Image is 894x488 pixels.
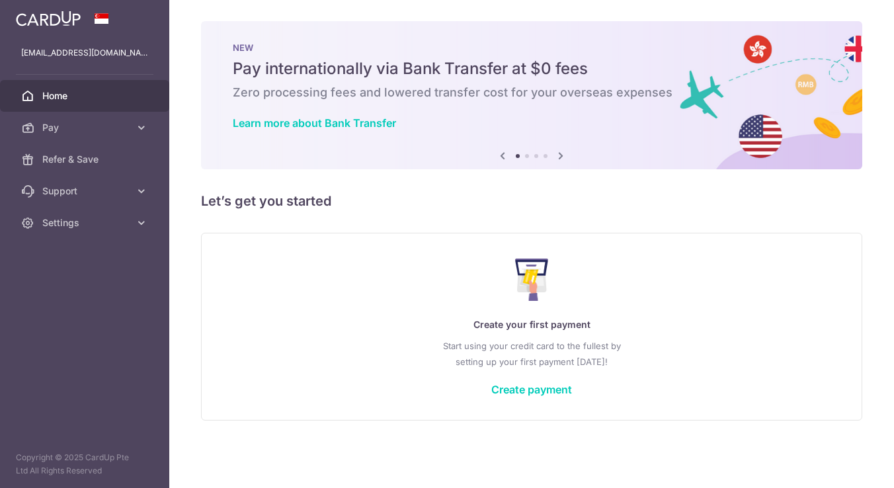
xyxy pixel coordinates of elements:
h6: Zero processing fees and lowered transfer cost for your overseas expenses [233,85,831,101]
span: Pay [42,121,130,134]
h5: Let’s get you started [201,190,862,212]
span: Home [42,89,130,102]
span: Settings [42,216,130,229]
span: Help [30,9,58,21]
h5: Pay internationally via Bank Transfer at $0 fees [233,58,831,79]
p: NEW [233,42,831,53]
a: Learn more about Bank Transfer [233,116,396,130]
p: [EMAIL_ADDRESS][DOMAIN_NAME] [21,46,148,60]
img: CardUp [16,11,81,26]
span: Support [42,184,130,198]
img: Bank transfer banner [201,21,862,169]
p: Start using your credit card to the fullest by setting up your first payment [DATE]! [228,338,835,370]
img: Make Payment [515,259,549,301]
span: Refer & Save [42,153,130,166]
p: Create your first payment [228,317,835,333]
a: Create payment [491,383,572,396]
